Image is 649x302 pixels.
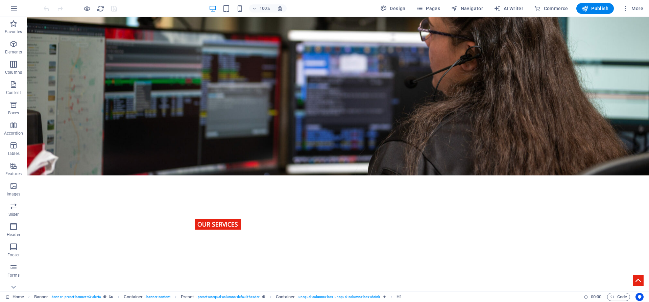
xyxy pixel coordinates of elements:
[5,29,22,34] p: Favorites
[414,3,443,14] button: Pages
[5,293,24,301] a: Click to cancel selection. Double-click to open Pages
[7,191,21,197] p: Images
[4,131,23,136] p: Accordion
[8,110,19,116] p: Boxes
[7,232,20,237] p: Header
[5,70,22,75] p: Columns
[534,5,568,12] span: Commerce
[610,293,627,301] span: Code
[591,293,601,301] span: 00 00
[491,3,526,14] button: AI Writer
[8,212,19,217] p: Slider
[584,293,602,301] h6: Session time
[5,49,22,55] p: Elements
[297,293,380,301] span: . unequal-columns-box .unequal-columns-box-shrink
[276,293,295,301] span: Click to select. Double-click to edit
[145,293,170,301] span: . banner-content
[34,293,402,301] nav: breadcrumb
[262,295,265,299] i: This element is a customizable preset
[109,295,113,299] i: This element contains a background
[378,3,408,14] button: Design
[97,5,104,13] i: Reload page
[531,3,571,14] button: Commerce
[6,90,21,95] p: Content
[383,295,386,299] i: Element contains an animation
[7,273,20,278] p: Forms
[380,5,406,12] span: Design
[378,3,408,14] div: Design (Ctrl+Alt+Y)
[607,293,630,301] button: Code
[582,5,608,12] span: Publish
[34,293,48,301] span: Click to select. Double-click to edit
[576,3,614,14] button: Publish
[416,5,440,12] span: Pages
[96,4,104,13] button: reload
[51,293,101,301] span: . banner .preset-banner-v3-alerta
[124,293,143,301] span: Click to select. Double-click to edit
[494,5,523,12] span: AI Writer
[619,3,646,14] button: More
[448,3,486,14] button: Navigator
[635,293,644,301] button: Usercentrics
[181,293,194,301] span: Click to select. Double-click to edit
[103,295,106,299] i: This element is a customizable preset
[7,252,20,258] p: Footer
[249,4,273,13] button: 100%
[83,4,91,13] button: Click here to leave preview mode and continue editing
[5,171,22,177] p: Features
[396,293,402,301] span: Click to select. Double-click to edit
[451,5,483,12] span: Navigator
[259,4,270,13] h6: 100%
[622,5,643,12] span: More
[596,294,597,299] span: :
[7,151,20,156] p: Tables
[196,293,260,301] span: . preset-unequal-columns-default-header
[277,5,283,11] i: On resize automatically adjust zoom level to fit chosen device.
